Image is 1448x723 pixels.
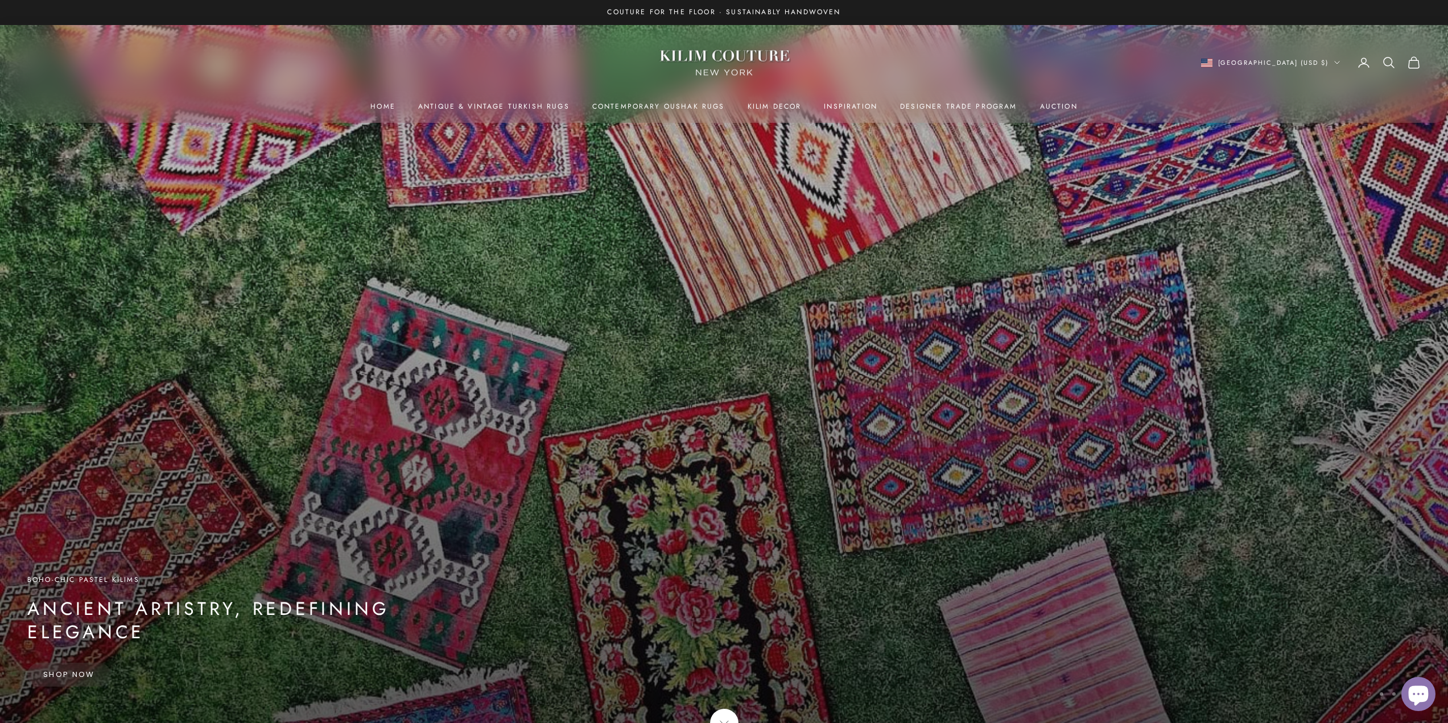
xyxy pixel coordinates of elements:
img: United States [1201,59,1212,67]
a: Home [370,101,395,112]
a: Contemporary Oushak Rugs [592,101,725,112]
inbox-online-store-chat: Shopify online store chat [1398,677,1439,714]
p: Couture for the Floor · Sustainably Handwoven [607,7,840,18]
p: Ancient Artistry, Redefining Elegance [27,597,471,644]
nav: Primary navigation [27,101,1421,112]
a: Auction [1040,101,1078,112]
summary: Kilim Decor [748,101,802,112]
p: Boho-Chic Pastel Kilims [27,574,471,585]
nav: Secondary navigation [1201,56,1421,69]
a: Antique & Vintage Turkish Rugs [418,101,570,112]
span: [GEOGRAPHIC_DATA] (USD $) [1218,57,1329,68]
a: Designer Trade Program [900,101,1017,112]
a: Shop Now [27,663,111,687]
a: Inspiration [824,101,877,112]
button: Change country or currency [1201,57,1340,68]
